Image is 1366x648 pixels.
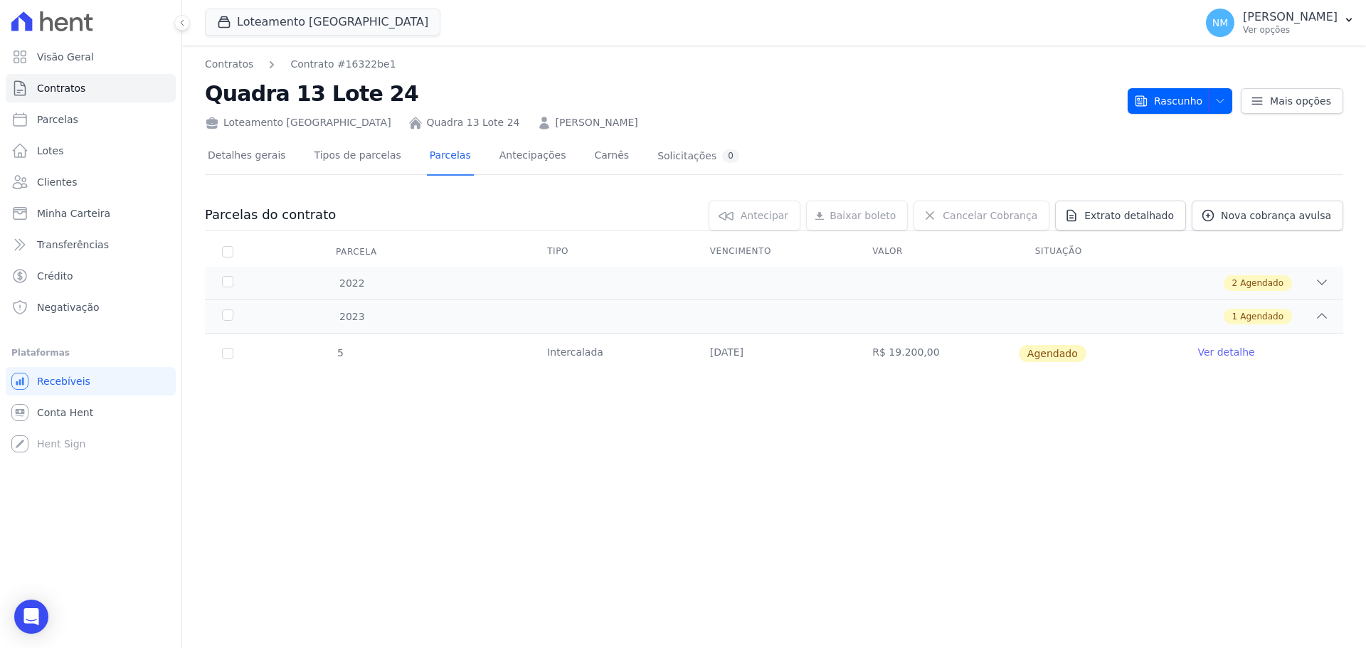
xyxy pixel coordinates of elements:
[1221,208,1331,223] span: Nova cobrança avulsa
[1241,88,1343,114] a: Mais opções
[1240,277,1283,290] span: Agendado
[1240,310,1283,323] span: Agendado
[11,344,170,361] div: Plataformas
[37,50,94,64] span: Visão Geral
[37,144,64,158] span: Lotes
[6,105,176,134] a: Parcelas
[6,199,176,228] a: Minha Carteira
[1018,237,1181,267] th: Situação
[37,374,90,388] span: Recebíveis
[37,175,77,189] span: Clientes
[37,81,85,95] span: Contratos
[855,334,1018,373] td: R$ 19.200,00
[657,149,739,163] div: Solicitações
[1128,88,1232,114] button: Rascunho
[6,367,176,395] a: Recebíveis
[205,78,1116,110] h2: Quadra 13 Lote 24
[6,398,176,427] a: Conta Hent
[1212,18,1229,28] span: NM
[1243,10,1338,24] p: [PERSON_NAME]
[591,138,632,176] a: Carnês
[1192,201,1343,230] a: Nova cobrança avulsa
[6,262,176,290] a: Crédito
[6,74,176,102] a: Contratos
[693,237,856,267] th: Vencimento
[319,238,394,266] div: Parcela
[655,138,742,176] a: Solicitações0
[205,57,396,72] nav: Breadcrumb
[427,115,520,130] a: Quadra 13 Lote 24
[37,405,93,420] span: Conta Hent
[37,206,110,221] span: Minha Carteira
[1270,94,1331,108] span: Mais opções
[556,115,638,130] a: [PERSON_NAME]
[427,138,474,176] a: Parcelas
[722,149,739,163] div: 0
[1197,345,1254,359] a: Ver detalhe
[855,237,1018,267] th: Valor
[205,57,253,72] a: Contratos
[1055,201,1186,230] a: Extrato detalhado
[1232,310,1238,323] span: 1
[205,57,1116,72] nav: Breadcrumb
[205,115,391,130] div: Loteamento [GEOGRAPHIC_DATA]
[1084,208,1174,223] span: Extrato detalhado
[497,138,569,176] a: Antecipações
[6,293,176,322] a: Negativação
[1195,3,1366,43] button: NM [PERSON_NAME] Ver opções
[6,43,176,71] a: Visão Geral
[1019,345,1086,362] span: Agendado
[530,334,693,373] td: Intercalada
[290,57,396,72] a: Contrato #16322be1
[312,138,404,176] a: Tipos de parcelas
[205,206,336,223] h3: Parcelas do contrato
[336,347,344,358] span: 5
[6,168,176,196] a: Clientes
[1243,24,1338,36] p: Ver opções
[37,269,73,283] span: Crédito
[14,600,48,634] div: Open Intercom Messenger
[530,237,693,267] th: Tipo
[37,238,109,252] span: Transferências
[693,334,856,373] td: [DATE]
[37,112,78,127] span: Parcelas
[6,230,176,259] a: Transferências
[205,138,289,176] a: Detalhes gerais
[6,137,176,165] a: Lotes
[1134,88,1202,114] span: Rascunho
[222,348,233,359] input: default
[205,9,440,36] button: Loteamento [GEOGRAPHIC_DATA]
[37,300,100,314] span: Negativação
[1232,277,1238,290] span: 2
